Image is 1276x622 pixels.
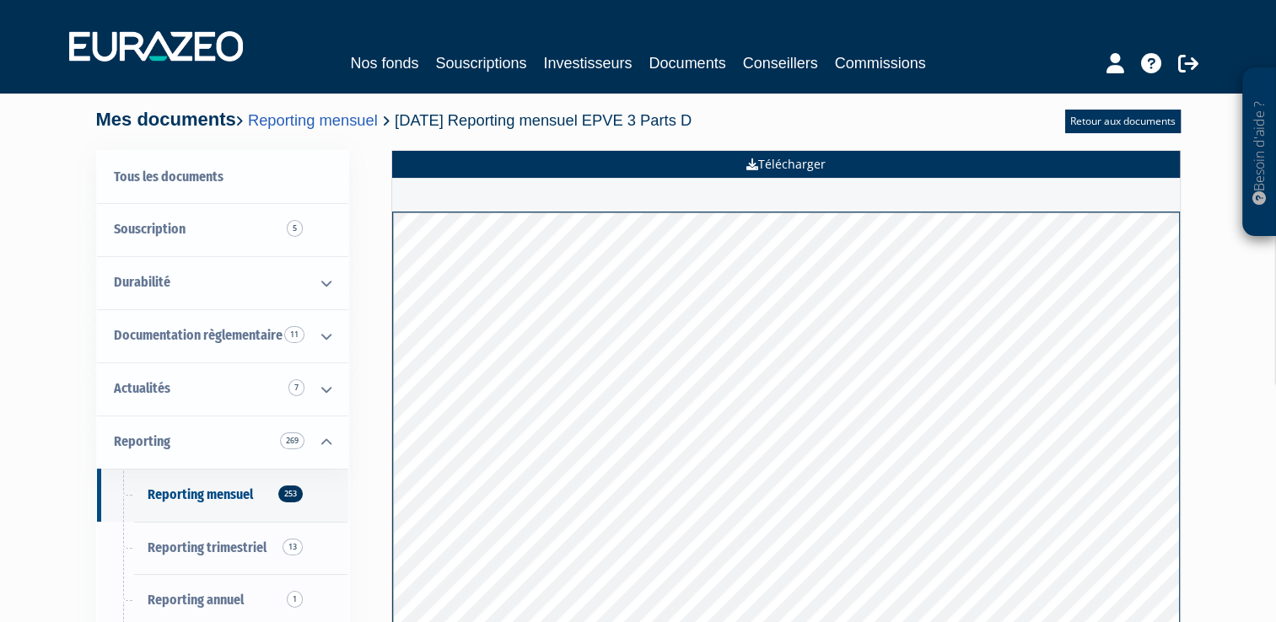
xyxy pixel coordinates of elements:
[97,203,348,256] a: Souscription5
[435,51,526,75] a: Souscriptions
[97,256,348,309] a: Durabilité
[97,309,348,362] a: Documentation règlementaire 11
[97,522,348,575] a: Reporting trimestriel13
[287,220,303,237] span: 5
[1250,77,1269,228] p: Besoin d'aide ?
[395,111,692,129] span: [DATE] Reporting mensuel EPVE 3 Parts D
[392,151,1180,178] a: Télécharger
[114,221,186,237] span: Souscription
[649,51,726,75] a: Documents
[97,362,348,416] a: Actualités 7
[284,326,304,343] span: 11
[148,486,253,502] span: Reporting mensuel
[114,433,170,449] span: Reporting
[114,327,283,343] span: Documentation règlementaire
[283,539,303,555] span: 13
[1065,110,1181,133] a: Retour aux documents
[96,110,692,130] h4: Mes documents
[114,274,170,290] span: Durabilité
[278,485,303,502] span: 253
[280,432,304,449] span: 269
[148,539,267,555] span: Reporting trimestriel
[97,151,348,204] a: Tous les documents
[69,31,243,62] img: 1732889491-logotype_eurazeo_blanc_rvb.png
[287,591,303,608] span: 1
[114,380,170,396] span: Actualités
[148,592,244,608] span: Reporting annuel
[743,51,818,75] a: Conseillers
[248,111,378,129] a: Reporting mensuel
[350,51,418,75] a: Nos fonds
[835,51,926,75] a: Commissions
[288,379,304,396] span: 7
[97,469,348,522] a: Reporting mensuel253
[97,416,348,469] a: Reporting 269
[543,51,632,75] a: Investisseurs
